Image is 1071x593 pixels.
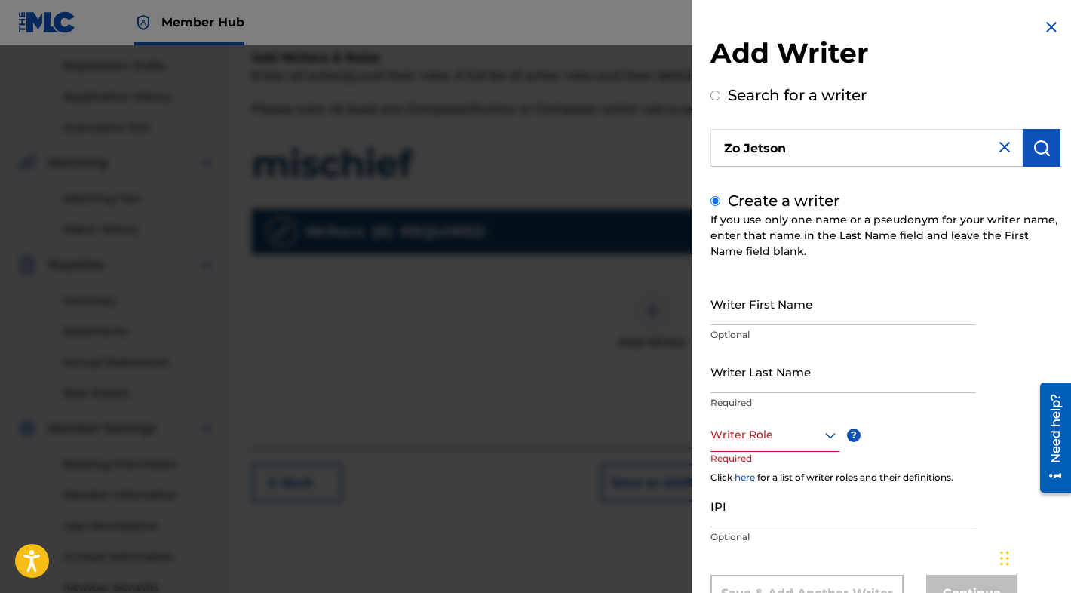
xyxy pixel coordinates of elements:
[134,14,152,32] img: Top Rightsholder
[710,530,976,544] p: Optional
[1033,139,1051,157] img: Search Works
[710,36,1060,75] h2: Add Writer
[728,86,867,104] label: Search for a writer
[18,11,76,33] img: MLC Logo
[1029,376,1071,498] iframe: Resource Center
[710,452,768,486] p: Required
[728,192,839,210] label: Create a writer
[735,472,755,483] a: here
[161,14,244,31] span: Member Hub
[710,471,1060,484] div: Click for a list of writer roles and their definitions.
[710,328,976,342] p: Optional
[847,429,861,442] span: ?
[710,129,1023,167] input: Search writer's name or IPI Number
[996,138,1014,156] img: close
[710,396,976,410] p: Required
[996,521,1071,593] iframe: Chat Widget
[1000,536,1009,581] div: Drag
[710,212,1060,260] div: If you use only one name or a pseudonym for your writer name, enter that name in the Last Name fi...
